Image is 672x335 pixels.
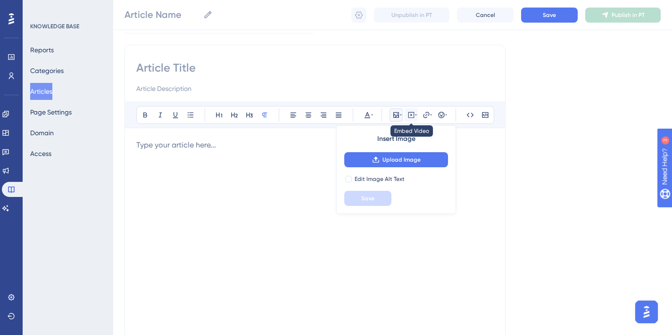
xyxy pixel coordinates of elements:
[30,145,51,162] button: Access
[361,195,374,202] span: Save
[30,23,79,30] div: KNOWLEDGE BASE
[585,8,661,23] button: Publish in PT
[382,156,421,163] span: Upload Image
[124,8,199,21] input: Article Name
[457,8,514,23] button: Cancel
[22,2,59,14] span: Need Help?
[344,152,448,167] button: Upload Image
[30,41,54,58] button: Reports
[543,11,556,19] span: Save
[30,104,72,121] button: Page Settings
[30,83,52,100] button: Articles
[355,175,405,183] span: Edit Image Alt Text
[391,11,432,19] span: Unpublish in PT
[344,191,391,206] button: Save
[521,8,578,23] button: Save
[377,133,415,145] span: Insert Image
[66,5,68,12] div: 3
[476,11,495,19] span: Cancel
[374,8,449,23] button: Unpublish in PT
[30,62,64,79] button: Categories
[136,60,494,75] input: Article Title
[30,124,54,141] button: Domain
[612,11,645,19] span: Publish in PT
[136,83,494,94] input: Article Description
[632,298,661,326] iframe: UserGuiding AI Assistant Launcher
